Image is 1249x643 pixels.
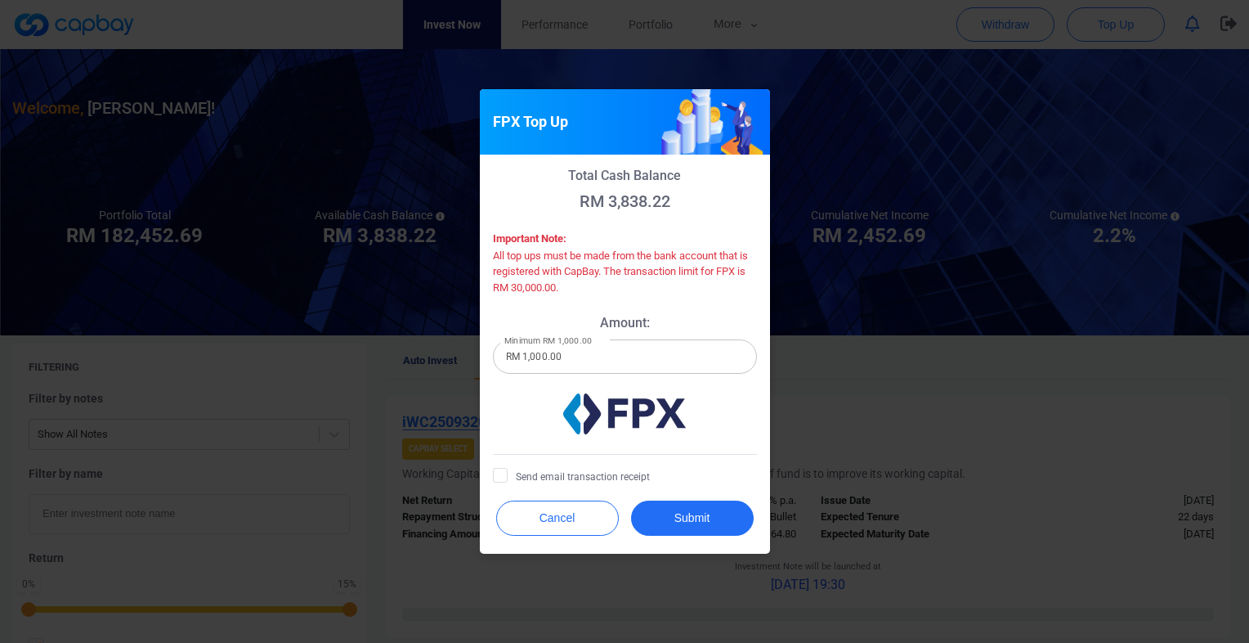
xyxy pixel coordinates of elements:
[563,393,686,434] img: fpxLogo
[493,112,568,132] h5: FPX Top Up
[493,191,757,211] p: RM 3,838.22
[496,501,619,536] button: Cancel
[493,281,556,294] span: RM 30,000.00
[493,168,757,183] p: Total Cash Balance
[493,232,566,245] strong: Important Note:
[631,501,754,536] button: Submit
[493,248,757,296] p: All top ups must be made from the bank account that is registered with CapBay. The transaction li...
[493,468,650,484] span: Send email transaction receipt
[493,315,757,330] p: Amount:
[504,335,592,347] label: Minimum RM 1,000.00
